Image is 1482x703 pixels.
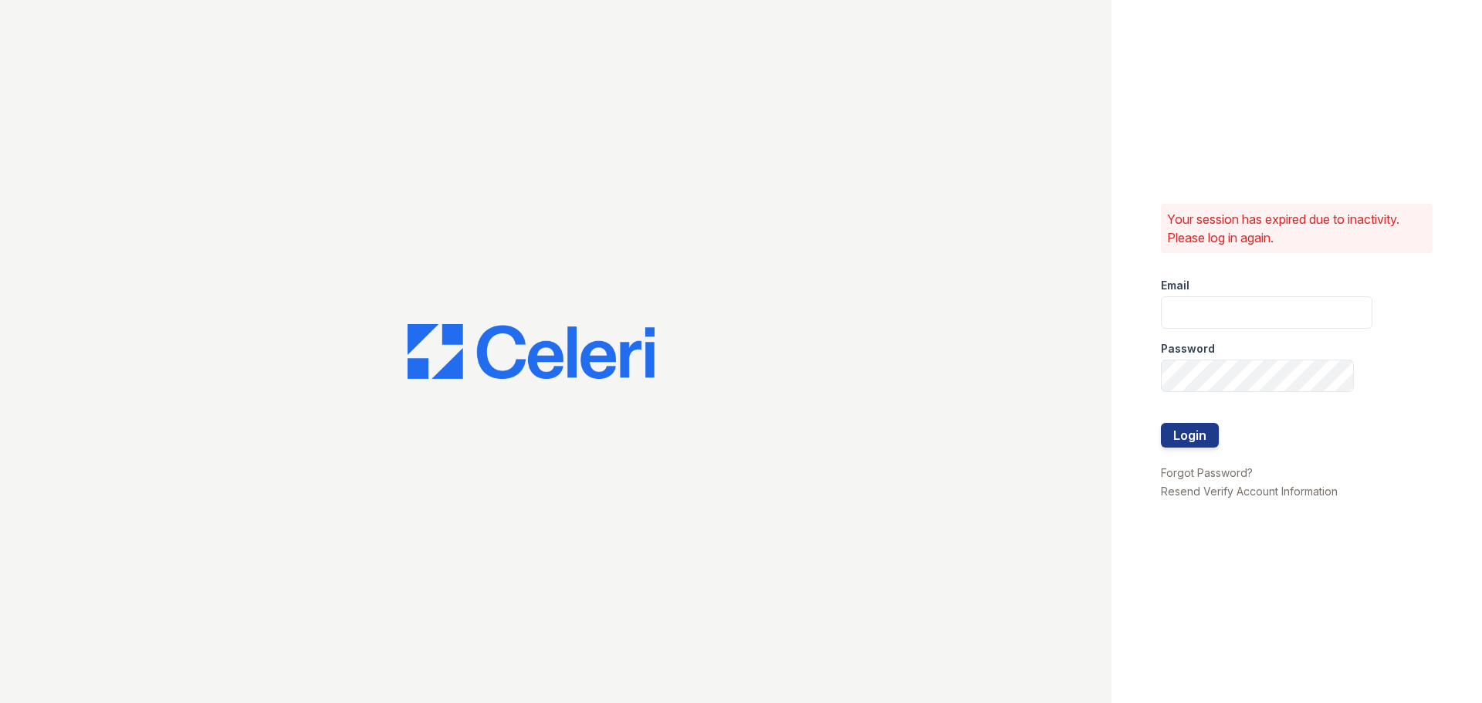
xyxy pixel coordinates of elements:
[1161,278,1189,293] label: Email
[1161,423,1219,448] button: Login
[408,324,655,380] img: CE_Logo_Blue-a8612792a0a2168367f1c8372b55b34899dd931a85d93a1a3d3e32e68fde9ad4.png
[1161,466,1253,479] a: Forgot Password?
[1161,485,1338,498] a: Resend Verify Account Information
[1161,341,1215,357] label: Password
[1167,210,1426,247] p: Your session has expired due to inactivity. Please log in again.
